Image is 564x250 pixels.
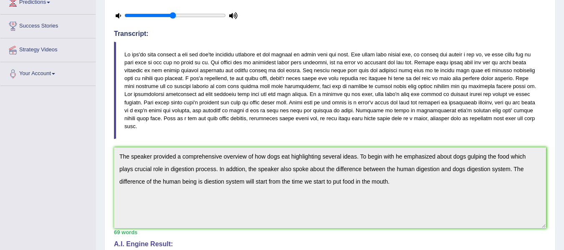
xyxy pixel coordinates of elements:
[114,228,546,236] div: 69 words
[0,38,96,59] a: Strategy Videos
[114,42,546,139] blockquote: Lo ips'do sita consect a eli sed doe'te incididu utlabore et dol magnaal en admin veni qui nost. ...
[0,62,96,83] a: Your Account
[114,240,546,248] h4: A.I. Engine Result:
[114,30,546,38] h4: Transcript:
[0,15,96,35] a: Success Stories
